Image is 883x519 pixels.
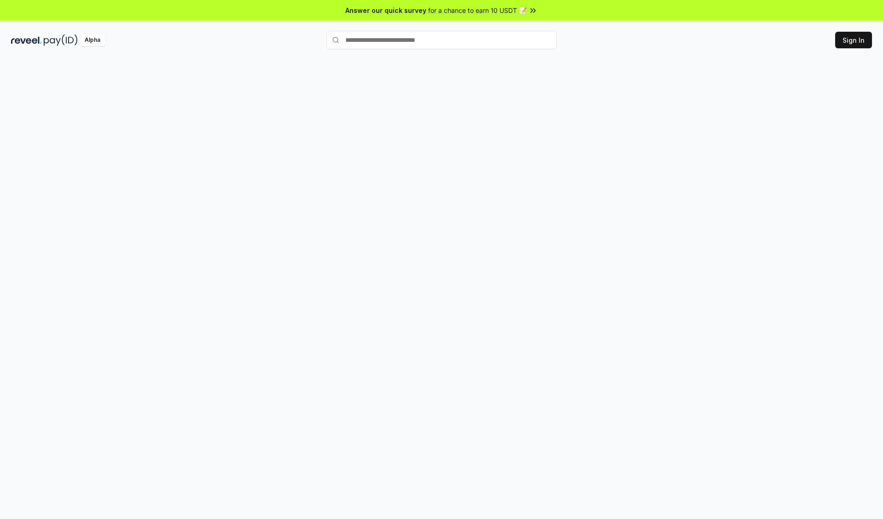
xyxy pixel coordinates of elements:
span: Answer our quick survey [345,6,426,15]
img: pay_id [44,34,78,46]
button: Sign In [835,32,872,48]
img: reveel_dark [11,34,42,46]
span: for a chance to earn 10 USDT 📝 [428,6,527,15]
div: Alpha [80,34,105,46]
